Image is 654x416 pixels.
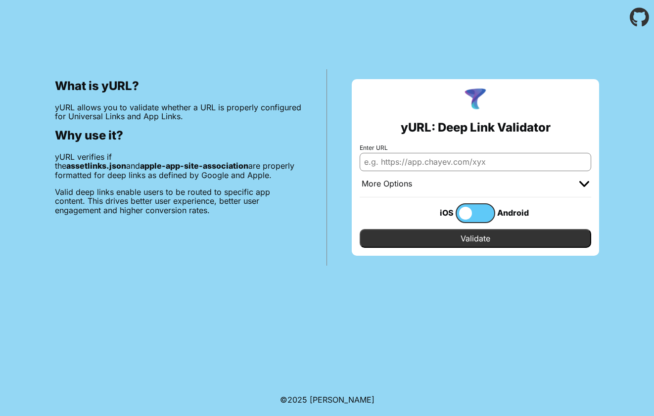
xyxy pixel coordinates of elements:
h2: yURL: Deep Link Validator [401,121,551,135]
h2: What is yURL? [55,79,302,93]
div: iOS [416,206,456,219]
h2: Why use it? [55,129,302,142]
label: Enter URL [360,144,591,151]
b: assetlinks.json [66,161,126,171]
input: Validate [360,229,591,248]
footer: © [280,383,374,416]
b: apple-app-site-association [140,161,248,171]
p: Valid deep links enable users to be routed to specific app content. This drives better user exper... [55,187,302,215]
a: Michael Ibragimchayev's Personal Site [310,395,374,405]
div: Android [495,206,535,219]
span: 2025 [287,395,307,405]
p: yURL allows you to validate whether a URL is properly configured for Universal Links and App Links. [55,103,302,121]
p: yURL verifies if the and are properly formatted for deep links as defined by Google and Apple. [55,152,302,180]
img: yURL Logo [463,87,488,113]
input: e.g. https://app.chayev.com/xyx [360,153,591,171]
div: More Options [362,179,412,189]
img: chevron [579,181,589,187]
